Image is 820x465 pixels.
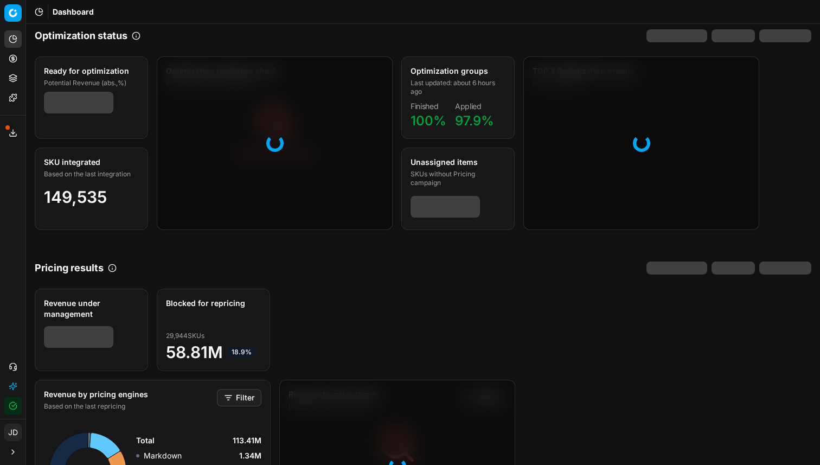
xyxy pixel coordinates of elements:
span: 29,944 SKUs [166,332,204,340]
span: 113.41M [233,435,261,446]
span: 100% [411,113,446,129]
span: 58.81M [166,342,261,362]
dt: Finished [411,103,446,110]
span: 149,535 [44,187,107,207]
div: Revenue by pricing engines [44,389,215,400]
span: Total [136,435,155,446]
div: Potential Revenue (abs.,%) [44,79,137,87]
span: 18.9% [227,347,256,358]
span: Dashboard [53,7,94,17]
span: JD [5,424,21,441]
div: Based on the last repricing [44,402,215,411]
div: Last updated: about 6 hours ago [411,79,503,96]
div: SKU integrated [44,157,137,168]
dt: Applied [455,103,494,110]
button: JD [4,424,22,441]
span: 97.9% [455,113,494,129]
div: Based on the last integration [44,170,137,179]
div: Blocked for repricing [166,298,259,309]
p: Markdown [144,450,182,461]
div: Optimization groups [411,66,503,77]
div: Revenue under management [44,298,137,320]
div: Unassigned items [411,157,503,168]
nav: breadcrumb [53,7,94,17]
h2: Pricing results [35,260,104,276]
div: Ready for optimization [44,66,137,77]
span: 1.34M [239,450,261,461]
button: Filter [217,389,261,406]
div: SKUs without Pricing campaign [411,170,503,187]
h2: Optimization status [35,28,127,43]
